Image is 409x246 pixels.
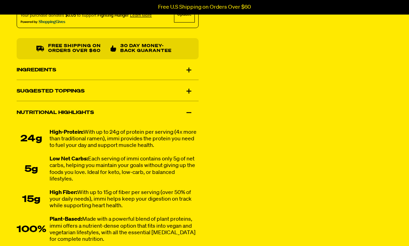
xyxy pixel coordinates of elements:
[50,217,199,243] div: Made with a powerful blend of plant proteins, immi offers a nutrient-dense option that fits into ...
[17,134,46,144] div: 24g
[50,190,77,195] strong: High Fiber:
[50,157,88,162] strong: Low Net Carbs:
[120,44,179,54] p: 30 Day Money-Back Guarantee
[17,164,46,175] div: 5g
[130,12,152,18] span: Learn more about donating
[20,12,64,18] span: Your purchase donates
[48,44,105,54] p: Free shipping on orders over $60
[17,194,46,205] div: 15g
[97,12,129,18] span: Fighting Hunger
[174,5,195,23] div: Update Cause Button
[77,12,96,18] span: to support
[20,20,66,24] img: Powered By ShoppingGives
[158,4,251,10] p: Free U.S Shipping on Orders Over $60
[50,190,199,210] div: With up to 15g of fiber per serving (over 50% of your daily needs), immi helps keep your digestio...
[50,129,199,149] div: With up to 24g of protein per serving (4x more than traditional ramen), immi provides the protein...
[50,130,84,135] strong: High-Protein:
[3,214,75,243] iframe: Marketing Popup
[17,60,199,80] div: Ingredients
[17,81,199,101] div: Suggested Toppings
[17,103,199,122] div: Nutritional Highlights
[65,12,76,18] span: $0.05
[50,156,199,183] div: Each serving of immi contains only 5g of net carbs, helping you maintain your goals without givin...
